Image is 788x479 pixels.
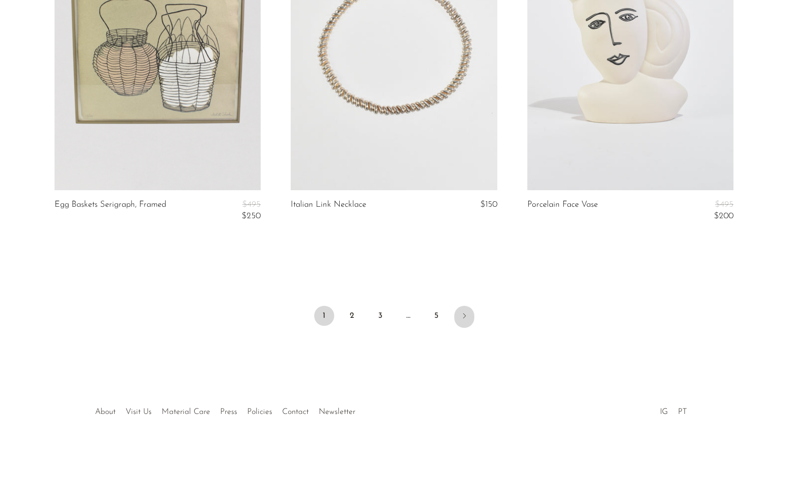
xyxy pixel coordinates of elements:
a: Contact [282,408,309,416]
a: About [95,408,116,416]
a: 5 [426,306,446,326]
ul: Social Medias [655,400,692,419]
span: $200 [714,212,733,220]
span: 1 [314,306,334,326]
span: $495 [715,200,733,209]
a: Press [220,408,237,416]
a: 2 [342,306,362,326]
a: Egg Baskets Serigraph, Framed [55,200,166,221]
a: Porcelain Face Vase [527,200,598,221]
a: Policies [247,408,272,416]
span: $250 [242,212,261,220]
span: $495 [242,200,261,209]
a: Visit Us [126,408,152,416]
span: $150 [480,200,497,209]
span: … [398,306,418,326]
ul: Quick links [90,400,360,419]
a: Italian Link Necklace [291,200,366,209]
a: PT [678,408,687,416]
a: Next [454,306,474,328]
a: 3 [370,306,390,326]
a: IG [660,408,668,416]
a: Material Care [162,408,210,416]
